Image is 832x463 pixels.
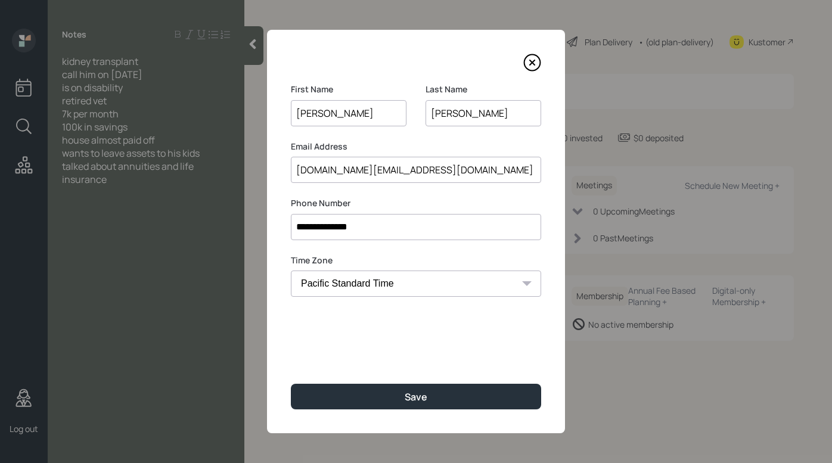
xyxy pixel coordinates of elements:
label: Phone Number [291,197,541,209]
label: Time Zone [291,254,541,266]
label: Email Address [291,141,541,153]
div: Save [405,390,427,403]
label: First Name [291,83,406,95]
label: Last Name [426,83,541,95]
button: Save [291,384,541,409]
